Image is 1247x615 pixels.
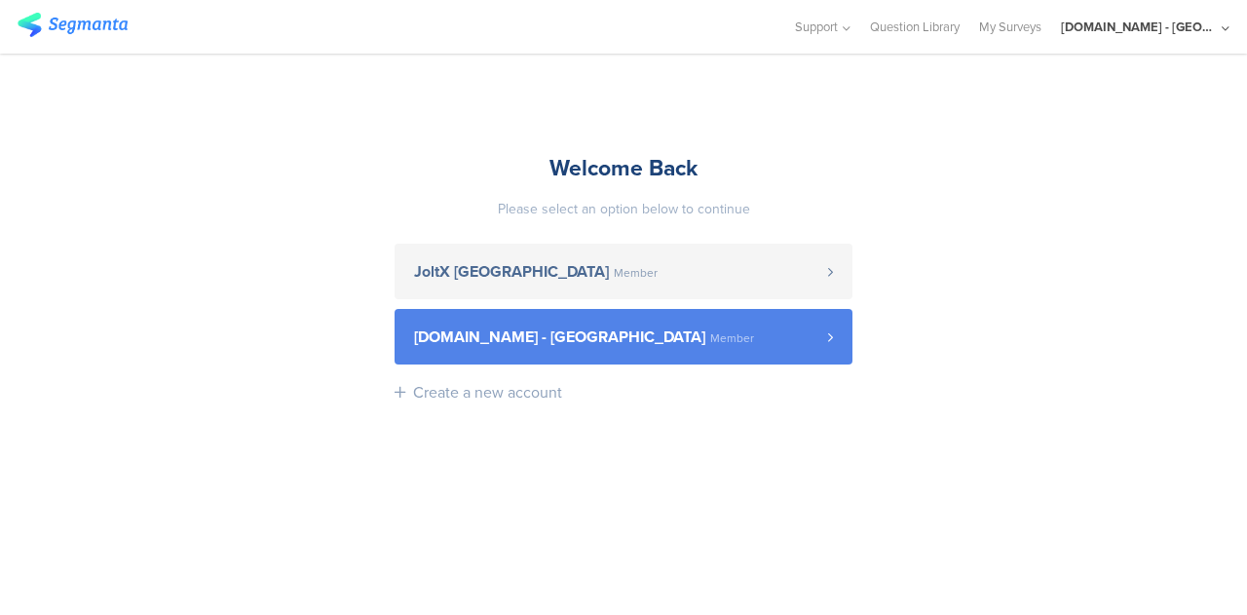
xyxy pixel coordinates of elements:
[18,13,128,37] img: segmanta logo
[395,199,852,219] div: Please select an option below to continue
[710,332,754,344] span: Member
[414,329,705,345] span: [DOMAIN_NAME] - [GEOGRAPHIC_DATA]
[395,309,852,365] a: [DOMAIN_NAME] - [GEOGRAPHIC_DATA] Member
[1061,18,1217,36] div: [DOMAIN_NAME] - [GEOGRAPHIC_DATA]
[395,244,852,299] a: JoltX [GEOGRAPHIC_DATA] Member
[795,18,838,36] span: Support
[395,151,852,184] div: Welcome Back
[614,267,658,279] span: Member
[413,381,562,404] div: Create a new account
[414,264,609,280] span: JoltX [GEOGRAPHIC_DATA]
